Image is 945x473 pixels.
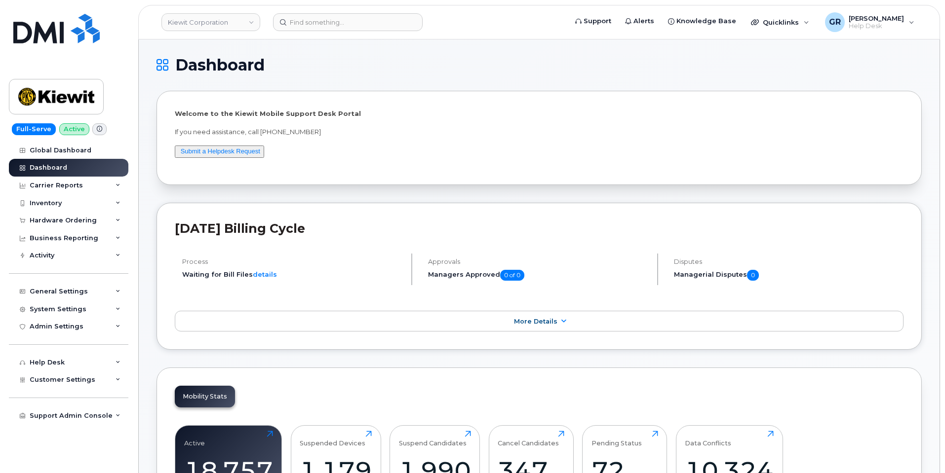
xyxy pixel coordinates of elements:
[182,270,403,279] li: Waiting for Bill Files
[175,221,904,236] h2: [DATE] Billing Cycle
[175,127,904,137] p: If you need assistance, call [PHONE_NUMBER]
[674,270,904,281] h5: Managerial Disputes
[175,146,264,158] button: Submit a Helpdesk Request
[175,58,265,73] span: Dashboard
[500,270,524,281] span: 0 of 0
[591,431,642,447] div: Pending Status
[685,431,731,447] div: Data Conflicts
[747,270,759,281] span: 0
[253,270,277,278] a: details
[181,147,260,155] a: Submit a Helpdesk Request
[175,109,904,118] p: Welcome to the Kiewit Mobile Support Desk Portal
[428,258,649,265] h4: Approvals
[902,430,938,466] iframe: Messenger Launcher
[184,431,205,447] div: Active
[498,431,559,447] div: Cancel Candidates
[674,258,904,265] h4: Disputes
[300,431,365,447] div: Suspended Devices
[399,431,467,447] div: Suspend Candidates
[182,258,403,265] h4: Process
[514,318,557,325] span: More Details
[428,270,649,281] h5: Managers Approved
